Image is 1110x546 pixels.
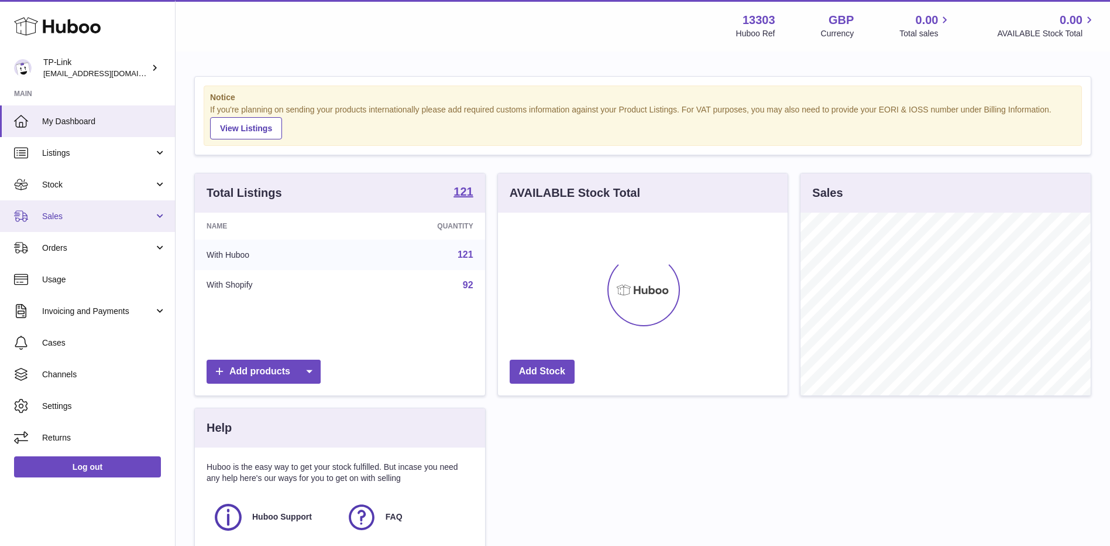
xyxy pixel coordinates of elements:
[42,274,166,285] span: Usage
[453,186,473,197] strong: 121
[42,116,166,127] span: My Dashboard
[207,462,473,484] p: Huboo is the easy way to get your stock fulfilled. But incase you need any help here's our ways f...
[195,213,351,240] th: Name
[207,420,232,436] h3: Help
[899,12,951,39] a: 0.00 Total sales
[14,456,161,477] a: Log out
[212,501,334,533] a: Huboo Support
[829,12,854,28] strong: GBP
[453,186,473,200] a: 121
[42,337,166,349] span: Cases
[195,270,351,301] td: With Shopify
[899,28,951,39] span: Total sales
[210,92,1075,103] strong: Notice
[252,511,312,523] span: Huboo Support
[195,240,351,270] td: With Huboo
[42,432,166,443] span: Returns
[42,306,154,317] span: Invoicing and Payments
[812,185,843,201] h3: Sales
[42,369,166,380] span: Channels
[736,28,775,39] div: Huboo Ref
[510,360,575,384] a: Add Stock
[1060,12,1082,28] span: 0.00
[42,211,154,222] span: Sales
[351,213,484,240] th: Quantity
[42,243,154,254] span: Orders
[207,360,321,384] a: Add products
[346,501,468,533] a: FAQ
[210,104,1075,139] div: If you're planning on sending your products internationally please add required customs informati...
[14,59,32,77] img: gaby.chen@tp-link.com
[42,179,154,190] span: Stock
[458,250,473,260] a: 121
[997,28,1096,39] span: AVAILABLE Stock Total
[42,401,166,412] span: Settings
[463,280,473,290] a: 92
[43,69,172,78] span: [EMAIL_ADDRESS][DOMAIN_NAME]
[42,148,154,159] span: Listings
[510,185,640,201] h3: AVAILABLE Stock Total
[386,511,403,523] span: FAQ
[207,185,282,201] h3: Total Listings
[821,28,854,39] div: Currency
[743,12,775,28] strong: 13303
[997,12,1096,39] a: 0.00 AVAILABLE Stock Total
[210,117,282,139] a: View Listings
[43,57,149,79] div: TP-Link
[916,12,939,28] span: 0.00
